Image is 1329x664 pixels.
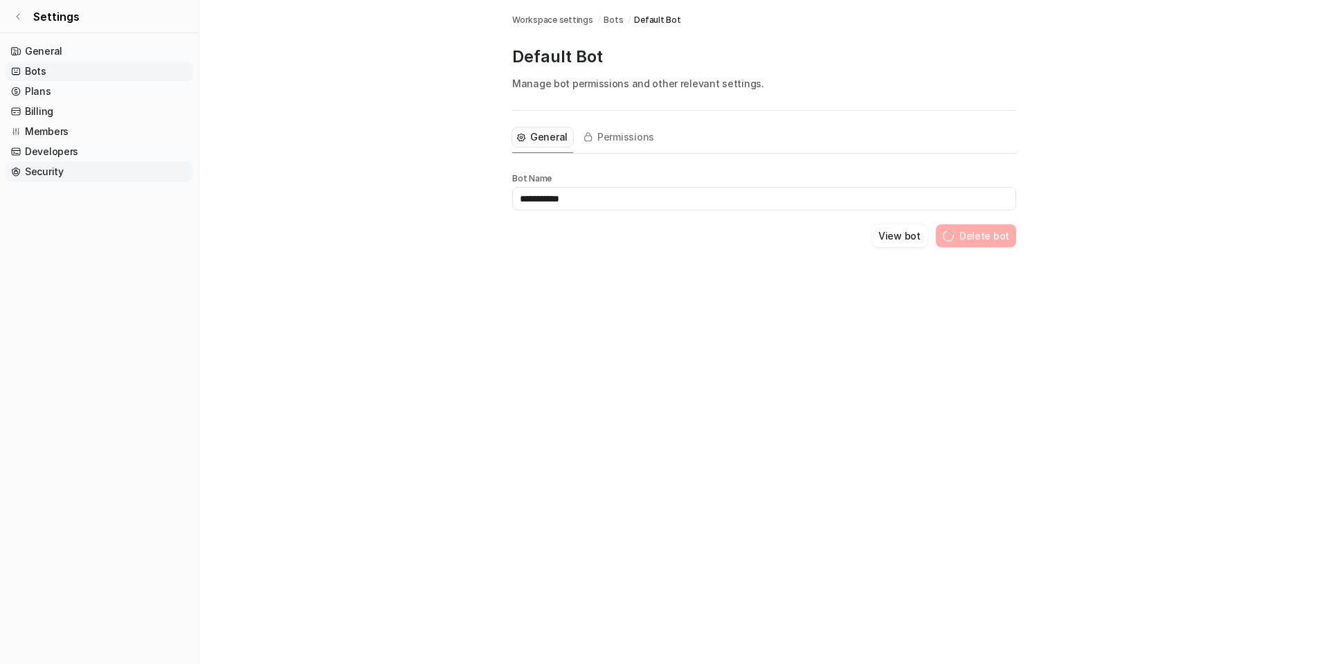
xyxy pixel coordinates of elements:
[512,127,573,147] button: General
[634,14,680,26] span: Default Bot
[6,82,193,101] a: Plans
[604,14,623,26] a: Bots
[512,173,1016,184] p: Bot Name
[6,122,193,141] a: Members
[597,130,654,144] span: Permissions
[512,14,593,26] a: Workspace settings
[6,162,193,181] a: Security
[6,102,193,121] a: Billing
[33,8,80,25] span: Settings
[579,127,660,147] button: Permissions
[6,62,193,81] a: Bots
[871,224,928,247] button: View bot
[6,142,193,161] a: Developers
[597,14,600,26] span: /
[936,224,1016,247] button: Delete bot
[6,42,193,61] a: General
[530,130,568,144] span: General
[628,14,631,26] span: /
[512,46,1016,68] p: Default Bot
[512,122,660,153] nav: Tabs
[512,76,1016,91] p: Manage bot permissions and other relevant settings.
